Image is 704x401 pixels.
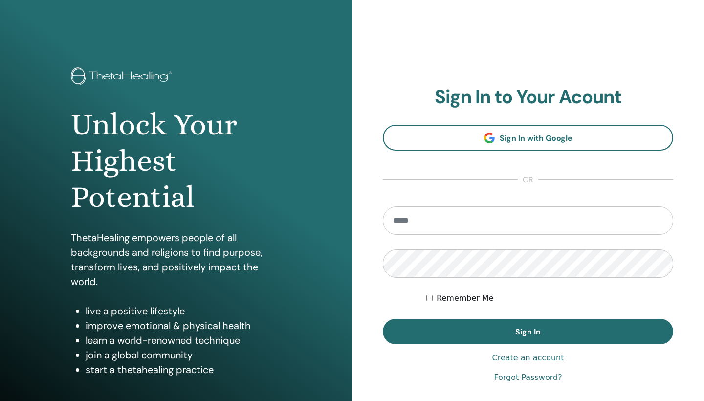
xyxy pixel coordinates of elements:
span: Sign In with Google [500,133,572,143]
div: Keep me authenticated indefinitely or until I manually logout [426,292,673,304]
li: start a thetahealing practice [86,362,281,377]
span: Sign In [515,327,541,337]
li: learn a world-renowned technique [86,333,281,348]
h1: Unlock Your Highest Potential [71,107,281,216]
li: join a global community [86,348,281,362]
li: improve emotional & physical health [86,318,281,333]
span: or [518,174,538,186]
button: Sign In [383,319,673,344]
a: Create an account [492,352,564,364]
p: ThetaHealing empowers people of all backgrounds and religions to find purpose, transform lives, a... [71,230,281,289]
a: Sign In with Google [383,125,673,151]
li: live a positive lifestyle [86,304,281,318]
a: Forgot Password? [494,372,562,383]
h2: Sign In to Your Acount [383,86,673,109]
label: Remember Me [437,292,494,304]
